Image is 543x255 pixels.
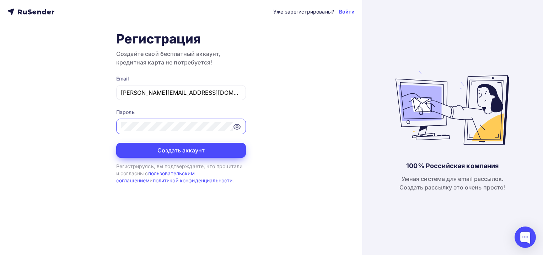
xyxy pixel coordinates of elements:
div: Регистрируясь, вы подтверждаете, что прочитали и согласны с и . [116,163,246,184]
div: Умная система для email рассылок. Создать рассылку это очень просто! [399,175,506,192]
h1: Регистрация [116,31,246,47]
div: Уже зарегистрированы? [273,8,334,15]
a: пользовательским соглашением [116,170,195,183]
div: Пароль [116,109,246,116]
button: Создать аккаунт [116,143,246,158]
input: Укажите свой email [121,88,241,97]
div: Email [116,75,246,82]
a: Войти [339,8,355,15]
h3: Создайте свой бесплатный аккаунт, кредитная карта не потребуется! [116,50,246,67]
a: политикой конфиденциальности [153,177,233,183]
div: 100% Российская компания [406,162,499,170]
